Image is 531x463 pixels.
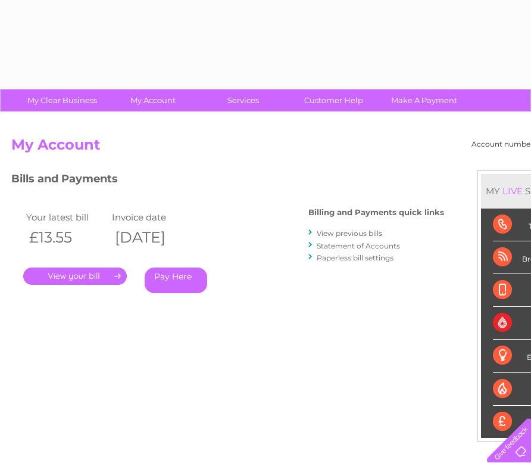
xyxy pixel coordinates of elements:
th: £13.55 [23,225,109,250]
a: Pay Here [145,268,207,293]
a: View previous bills [317,229,382,238]
a: Services [194,89,292,111]
div: LIVE [500,185,525,197]
h3: Bills and Payments [11,170,444,191]
h4: Billing and Payments quick links [308,208,444,217]
a: Statement of Accounts [317,241,400,250]
a: Customer Help [285,89,383,111]
a: My Clear Business [13,89,111,111]
a: Paperless bill settings [317,253,393,262]
a: My Account [104,89,202,111]
a: . [23,268,127,285]
td: Your latest bill [23,209,109,225]
a: Make A Payment [375,89,473,111]
th: [DATE] [109,225,195,250]
td: Invoice date [109,209,195,225]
